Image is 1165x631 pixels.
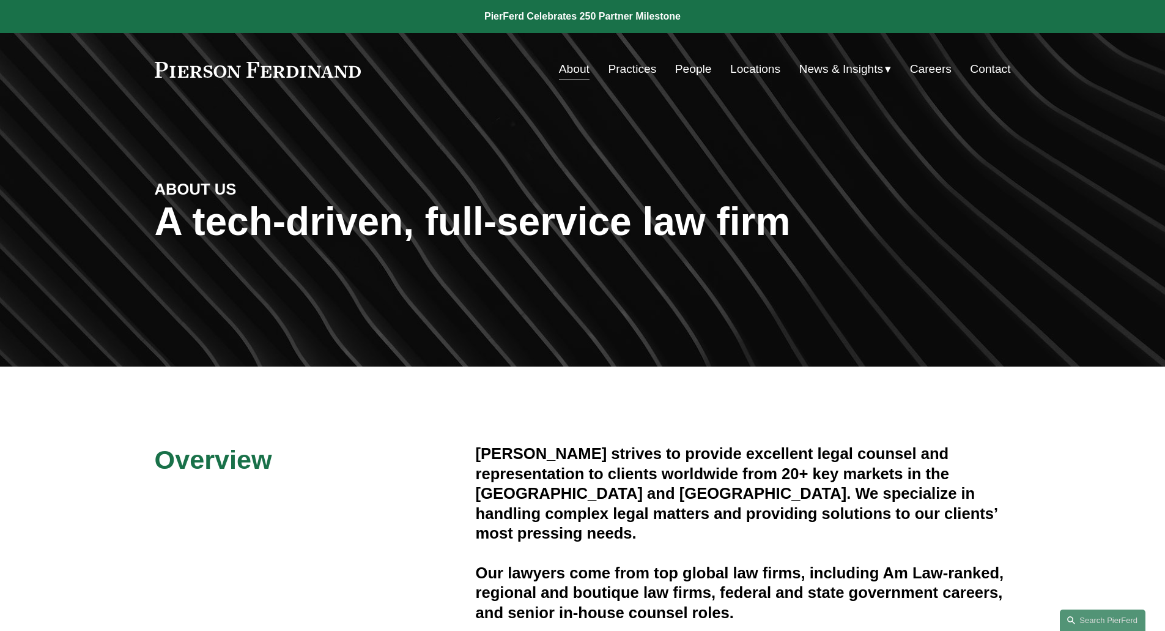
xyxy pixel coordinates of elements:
a: Search this site [1060,610,1145,631]
span: News & Insights [799,59,884,80]
a: Careers [910,58,952,81]
strong: ABOUT US [155,181,237,198]
span: Overview [155,445,272,474]
a: People [675,58,712,81]
a: Contact [970,58,1010,81]
a: folder dropdown [799,58,892,81]
h4: [PERSON_NAME] strives to provide excellent legal counsel and representation to clients worldwide ... [476,444,1011,543]
h4: Our lawyers come from top global law firms, including Am Law-ranked, regional and boutique law fi... [476,563,1011,622]
a: Practices [608,58,656,81]
a: About [559,58,590,81]
a: Locations [730,58,780,81]
h1: A tech-driven, full-service law firm [155,200,1011,244]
